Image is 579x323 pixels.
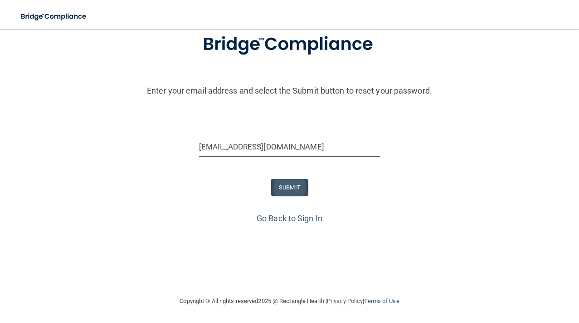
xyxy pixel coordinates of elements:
[327,298,363,304] a: Privacy Policy
[124,287,455,316] div: Copyright © All rights reserved 2025 @ Rectangle Health | |
[184,21,395,68] img: bridge_compliance_login_screen.278c3ca4.svg
[271,179,308,196] button: SUBMIT
[14,7,95,26] img: bridge_compliance_login_screen.278c3ca4.svg
[257,214,322,223] a: Go Back to Sign In
[364,298,399,304] a: Terms of Use
[199,137,380,157] input: Email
